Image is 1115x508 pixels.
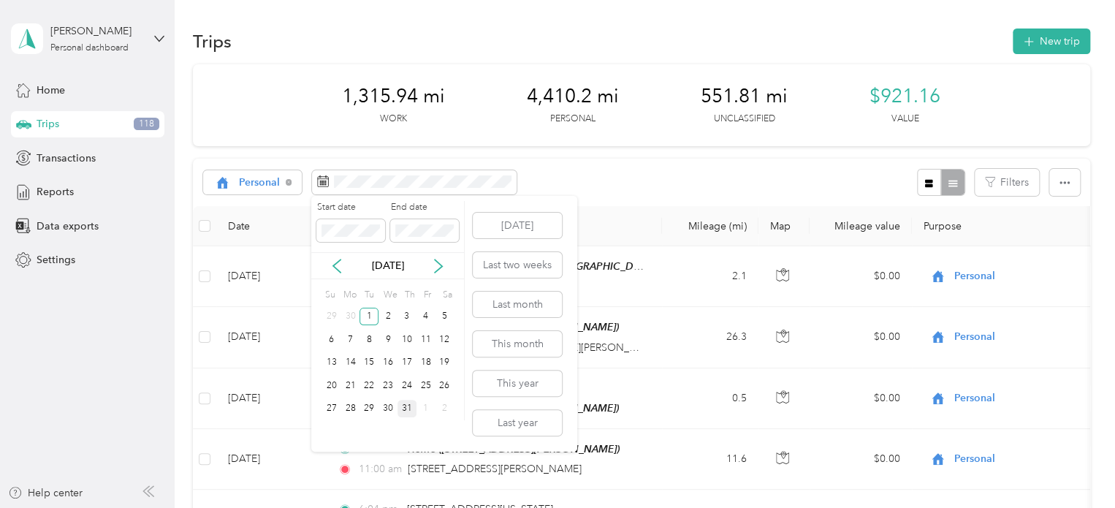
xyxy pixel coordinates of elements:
div: 4 [416,308,435,326]
div: We [381,284,397,305]
span: Data exports [37,219,99,234]
span: Personal [954,390,1088,406]
button: Last month [473,292,562,317]
label: End date [390,201,459,214]
div: 9 [378,330,397,349]
div: 29 [322,308,341,326]
div: 23 [378,376,397,395]
div: 3 [397,308,416,326]
td: $0.00 [810,246,912,307]
div: Personal dashboard [50,44,129,53]
span: 551.81 mi [701,85,788,108]
th: Date [216,206,326,246]
th: Mileage value [810,206,912,246]
p: Work [380,113,407,126]
button: [DATE] [473,213,562,238]
div: 1 [359,308,378,326]
span: 1,315.94 mi [342,85,445,108]
div: 15 [359,354,378,372]
div: 2 [378,308,397,326]
span: Trips [37,116,59,132]
p: Value [891,113,919,126]
div: 22 [359,376,378,395]
button: This year [473,371,562,396]
td: 0.5 [662,368,758,429]
span: Settings [37,252,75,268]
div: [PERSON_NAME] [50,23,142,39]
div: 1 [416,400,435,418]
p: Personal [550,113,595,126]
div: 17 [397,354,416,372]
span: 118 [134,118,159,131]
span: Personal [954,451,1088,467]
td: [DATE] [216,429,326,490]
div: 12 [435,330,454,349]
td: [DATE] [216,246,326,307]
div: Mo [341,284,357,305]
span: 4,410.2 mi [527,85,619,108]
div: 13 [322,354,341,372]
div: 14 [341,354,360,372]
div: 16 [378,354,397,372]
td: 26.3 [662,307,758,368]
button: This month [473,331,562,357]
div: 25 [416,376,435,395]
div: 20 [322,376,341,395]
button: Help center [8,485,83,501]
div: Fr [421,284,435,305]
iframe: Everlance-gr Chat Button Frame [1033,426,1115,508]
td: $0.00 [810,307,912,368]
div: 30 [378,400,397,418]
span: Reports [37,184,74,200]
label: Start date [316,201,385,214]
td: 11.6 [662,429,758,490]
span: CCBDD ([STREET_ADDRESS] , [GEOGRAPHIC_DATA], [GEOGRAPHIC_DATA]) [407,260,764,273]
th: Map [758,206,810,246]
td: $0.00 [810,429,912,490]
div: 31 [397,400,416,418]
p: Unclassified [714,113,775,126]
span: $921.16 [869,85,940,108]
h1: Trips [193,34,232,49]
div: 7 [341,330,360,349]
div: 24 [397,376,416,395]
span: [STREET_ADDRESS][PERSON_NAME] [408,463,582,475]
div: 18 [416,354,435,372]
div: 6 [322,330,341,349]
button: New trip [1013,29,1090,54]
div: 11 [416,330,435,349]
td: 2.1 [662,246,758,307]
td: [DATE] [216,307,326,368]
div: Sa [440,284,454,305]
div: Th [403,284,416,305]
div: 26 [435,376,454,395]
td: $0.00 [810,368,912,429]
span: Transactions [37,151,96,166]
div: 8 [359,330,378,349]
span: Personal [954,329,1088,345]
div: 19 [435,354,454,372]
button: Last year [473,410,562,436]
div: 10 [397,330,416,349]
span: Personal [954,268,1088,284]
div: 27 [322,400,341,418]
button: Filters [975,169,1039,196]
div: 5 [435,308,454,326]
div: Su [322,284,336,305]
th: Mileage (mi) [662,206,758,246]
div: 30 [341,308,360,326]
div: 29 [359,400,378,418]
span: Personal [239,178,281,188]
div: 28 [341,400,360,418]
span: 11:00 am [358,461,401,477]
div: 21 [341,376,360,395]
div: 2 [435,400,454,418]
span: Home [37,83,65,98]
div: Tu [362,284,376,305]
span: Home ([STREET_ADDRESS][PERSON_NAME]) [408,443,620,455]
td: [DATE] [216,368,326,429]
button: Last two weeks [473,252,562,278]
p: [DATE] [357,258,419,273]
